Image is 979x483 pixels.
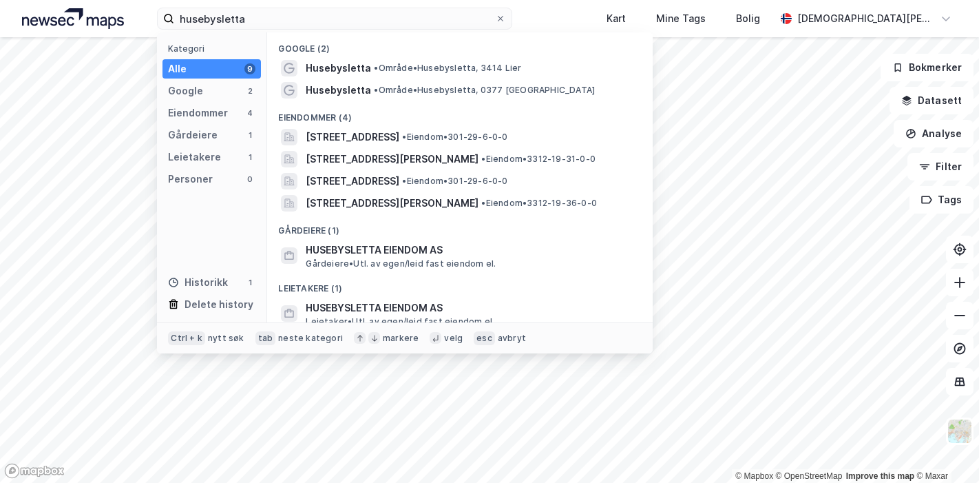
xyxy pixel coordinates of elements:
[278,333,343,344] div: neste kategori
[244,63,255,74] div: 9
[306,129,399,145] span: [STREET_ADDRESS]
[374,85,595,96] span: Område • Husebysletta, 0377 [GEOGRAPHIC_DATA]
[306,300,636,316] span: HUSEBYSLETTA EIENDOM AS
[383,333,419,344] div: markere
[185,296,253,313] div: Delete history
[402,176,507,187] span: Eiendom • 301-29-6-0-0
[736,10,760,27] div: Bolig
[402,132,507,143] span: Eiendom • 301-29-6-0-0
[402,176,406,186] span: •
[306,82,371,99] span: Husebysletta
[656,10,706,27] div: Mine Tags
[22,8,124,29] img: logo.a4113a55bc3d86da70a041830d287a7e.svg
[402,132,406,142] span: •
[244,174,255,185] div: 0
[910,417,979,483] div: Kontrollprogram for chat
[481,198,597,209] span: Eiendom • 3312-19-36-0-0
[244,107,255,119] div: 4
[444,333,463,344] div: velg
[208,333,244,344] div: nytt søk
[255,331,276,345] div: tab
[168,105,228,121] div: Eiendommer
[907,153,973,181] button: Filter
[776,471,843,481] a: OpenStreetMap
[607,10,626,27] div: Kart
[267,101,653,126] div: Eiendommer (4)
[244,277,255,288] div: 1
[306,195,478,212] span: [STREET_ADDRESS][PERSON_NAME]
[168,83,203,99] div: Google
[168,274,228,291] div: Historikk
[168,43,261,54] div: Kategori
[735,471,773,481] a: Mapbox
[909,186,973,214] button: Tags
[481,154,596,165] span: Eiendom • 3312-19-31-0-0
[910,417,979,483] iframe: Chat Widget
[168,127,218,143] div: Gårdeiere
[481,198,485,208] span: •
[174,8,495,29] input: Søk på adresse, matrikkel, gårdeiere, leietakere eller personer
[168,171,213,187] div: Personer
[374,85,378,95] span: •
[306,151,478,167] span: [STREET_ADDRESS][PERSON_NAME]
[889,87,973,114] button: Datasett
[306,173,399,189] span: [STREET_ADDRESS]
[168,331,205,345] div: Ctrl + k
[894,120,973,147] button: Analyse
[168,61,187,77] div: Alle
[244,130,255,141] div: 1
[267,214,653,239] div: Gårdeiere (1)
[306,316,494,327] span: Leietaker • Utl. av egen/leid fast eiendom el.
[306,60,371,76] span: Husebysletta
[244,85,255,96] div: 2
[244,152,255,163] div: 1
[4,463,65,479] a: Mapbox homepage
[168,149,221,165] div: Leietakere
[306,242,636,258] span: HUSEBYSLETTA EIENDOM AS
[267,32,653,57] div: Google (2)
[474,331,495,345] div: esc
[481,154,485,164] span: •
[374,63,378,73] span: •
[797,10,935,27] div: [DEMOGRAPHIC_DATA][PERSON_NAME]
[846,471,914,481] a: Improve this map
[374,63,521,74] span: Område • Husebysletta, 3414 Lier
[498,333,526,344] div: avbryt
[267,272,653,297] div: Leietakere (1)
[881,54,973,81] button: Bokmerker
[306,258,496,269] span: Gårdeiere • Utl. av egen/leid fast eiendom el.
